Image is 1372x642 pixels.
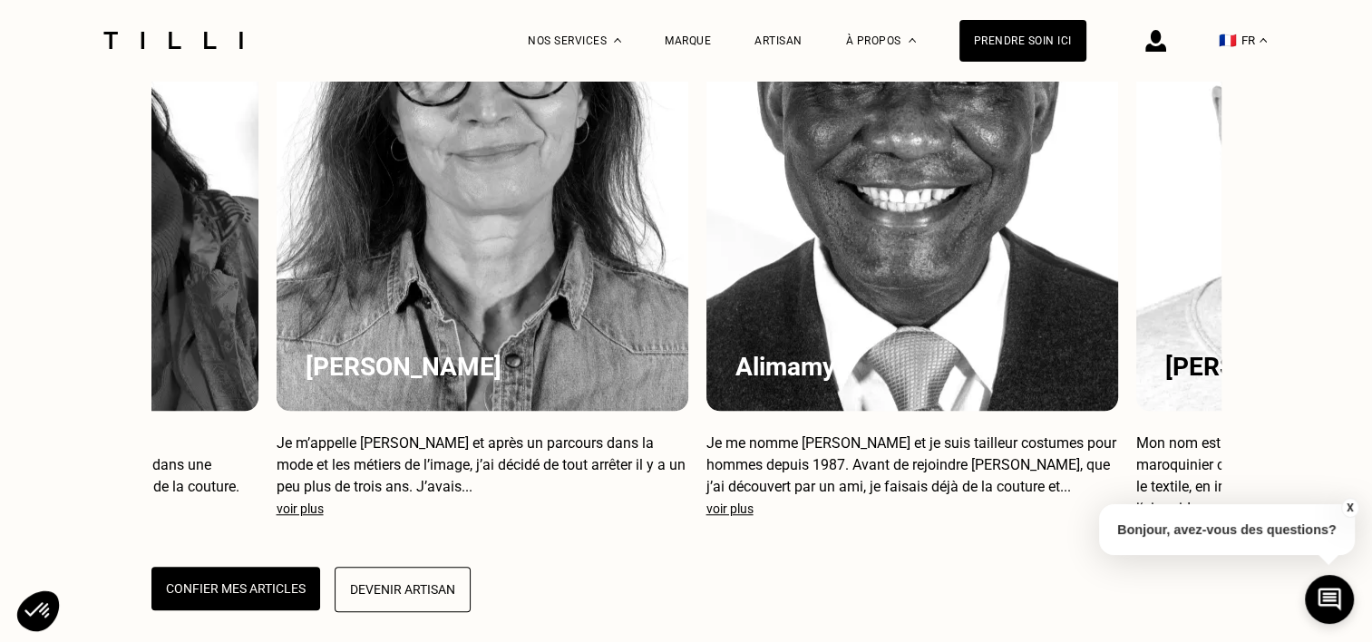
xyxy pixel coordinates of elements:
[277,433,688,498] p: Je m’appelle [PERSON_NAME] et après un parcours dans la mode et les métiers de l’image, j’ai déci...
[277,501,688,516] p: voir plus
[97,32,249,49] img: Logo du service de couturière Tilli
[1099,504,1355,555] p: Bonjour, avez-vous des questions?
[151,567,320,610] button: Confier mes articles
[735,352,1089,382] h3: Alimamy
[151,567,320,612] a: Confier mes articles
[1219,32,1237,49] span: 🇫🇷
[1340,498,1358,518] button: X
[706,433,1118,498] p: Je me nomme [PERSON_NAME] et je suis tailleur costumes pour hommes depuis 1987. Avant de rejoindr...
[909,38,916,43] img: Menu déroulant à propos
[306,352,659,382] h3: [PERSON_NAME]
[959,20,1086,62] a: Prendre soin ici
[706,501,1118,516] p: voir plus
[754,34,803,47] a: Artisan
[614,38,621,43] img: Menu déroulant
[1145,30,1166,52] img: icône connexion
[665,34,711,47] a: Marque
[1260,38,1267,43] img: menu déroulant
[335,567,471,612] button: Devenir artisan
